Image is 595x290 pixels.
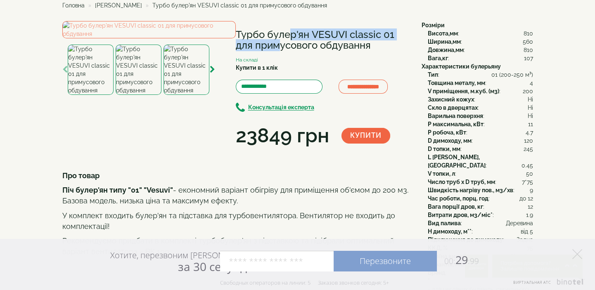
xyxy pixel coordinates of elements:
[428,121,484,127] b: P максимальна, кВт
[62,21,236,38] img: Турбо булер'ян VESUVI classic 01 для примусового обдування
[528,95,533,104] span: Ні
[524,54,533,62] span: 107
[428,146,460,152] b: D топки, мм
[248,104,314,111] b: Консультація експерта
[334,251,437,271] a: Перезвоните
[428,236,533,244] div: :
[428,203,483,210] b: Вага порції дров, кг
[236,64,278,72] label: Купити в 1 клік
[428,54,533,62] div: :
[528,104,533,112] span: Ні
[116,45,161,95] img: Турбо булер'ян VESUVI classic 01 для примусового обдування
[526,170,533,178] span: 50
[530,79,533,87] span: 4
[437,252,479,267] span: 29
[236,122,329,150] div: 23849 грн
[341,128,390,144] button: Купити
[521,227,533,236] span: від 5
[428,112,533,120] div: :
[428,120,533,128] div: :
[428,30,458,37] b: Висота,мм
[428,137,472,144] b: D димоходу, мм
[508,279,585,290] a: Виртуальная АТС
[523,87,533,95] span: 200
[428,38,533,46] div: :
[428,153,533,170] div: :
[428,236,503,243] b: Підключення до димоходу
[526,128,533,137] span: 4.7
[62,2,85,9] a: Головна
[428,46,533,54] div: :
[428,186,533,194] div: :
[428,212,493,218] b: Витрати дров, м3/міс*
[517,236,533,244] span: Заднє
[428,194,533,203] div: :
[428,137,533,145] div: :
[428,71,533,79] div: :
[62,171,100,180] b: Про товар
[522,161,533,170] span: 0.45
[428,71,438,78] b: Тип
[428,145,533,153] div: :
[528,203,533,211] span: 12
[523,38,533,46] span: 560
[428,219,533,227] div: :
[422,22,445,28] b: Розміри
[506,219,533,227] span: Деревина
[152,2,327,9] span: Турбо булер'ян VESUVI classic 01 для примусового обдування
[513,280,551,285] span: Виртуальная АТС
[178,259,252,274] span: за 30 секунд?
[428,95,533,104] div: :
[236,57,258,63] small: На складі
[428,203,533,211] div: :
[428,228,472,235] b: H димоходу, м**
[428,79,533,87] div: :
[428,227,533,236] div: :
[428,87,533,95] div: :
[62,186,173,194] b: Піч булер'ян типу "01" "Vesuvi"
[428,187,513,193] b: Швидкість нагріву пов., м3/хв
[428,220,461,226] b: Вид палива
[62,210,409,231] p: У комплект входить булер'ян та підставка для турбовентилятора. Вентилятор не входить до комплекта...
[526,211,533,219] span: 1.9
[68,45,114,95] img: Турбо булер'ян VESUVI classic 01 для примусового обдування
[519,194,533,203] span: до 12
[428,170,455,177] b: V топки, л
[428,154,486,169] b: L [PERSON_NAME], [GEOGRAPHIC_DATA]
[428,55,448,61] b: Вага,кг
[428,113,483,119] b: Варильна поверхня
[422,63,501,70] b: Характеристики булерьяну
[528,120,533,128] span: 11
[428,211,533,219] div: :
[428,38,461,45] b: Ширина,мм
[428,128,533,137] div: :
[62,236,409,257] p: Рекомендуємо придбати в комплекті турбобулер'ян з підставкою та підібрали оптимальний варіант вен...
[164,45,209,95] img: Турбо булер'ян VESUVI classic 01 для примусового обдування
[62,185,409,206] p: - економний варіант обігріву для приміщення об'ємом до 200 м3. Базова модель, низька ціна та макс...
[236,29,409,51] h1: Турбо булер'ян VESUVI classic 01 для примусового обдування
[468,256,479,266] span: :99
[428,170,533,178] div: :
[428,179,495,185] b: Число труб x D труб, мм
[428,29,533,38] div: :
[524,29,533,38] span: 810
[491,71,533,79] span: 01 (200-250 м³)
[428,195,488,202] b: Час роботи, порц. год
[428,178,533,186] div: :
[530,186,533,194] span: 9
[528,112,533,120] span: Ні
[428,47,464,53] b: Довжина,мм
[95,2,142,9] a: [PERSON_NAME]
[428,104,478,111] b: Скло в дверцятах
[524,137,533,145] span: 120
[428,96,474,103] b: Захисний кожух
[428,88,499,94] b: V приміщення, м.куб. (м3)
[444,256,455,266] span: 00:
[428,80,485,86] b: Товщина металу, мм
[110,250,252,273] div: Хотите, перезвоним [PERSON_NAME]
[524,145,533,153] span: 245
[524,46,533,54] span: 810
